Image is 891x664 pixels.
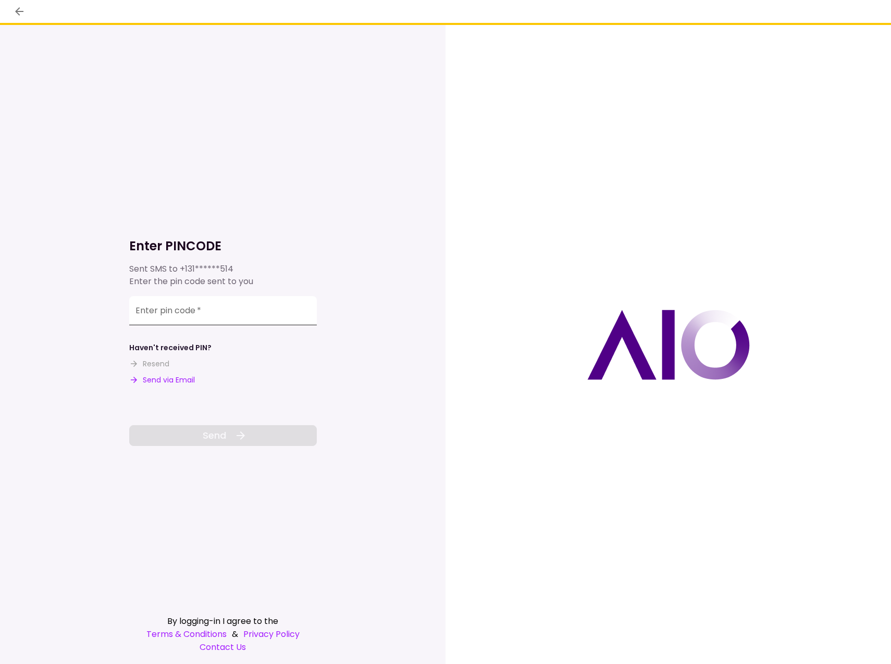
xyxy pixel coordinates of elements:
[243,628,300,641] a: Privacy Policy
[129,359,169,369] button: Resend
[10,3,28,20] button: back
[146,628,227,641] a: Terms & Conditions
[203,428,226,442] span: Send
[129,263,317,288] div: Sent SMS to Enter the pin code sent to you
[129,375,195,386] button: Send via Email
[129,641,317,654] a: Contact Us
[129,628,317,641] div: &
[129,238,317,254] h1: Enter PINCODE
[587,310,750,380] img: AIO logo
[129,425,317,446] button: Send
[129,342,212,353] div: Haven't received PIN?
[129,615,317,628] div: By logging-in I agree to the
